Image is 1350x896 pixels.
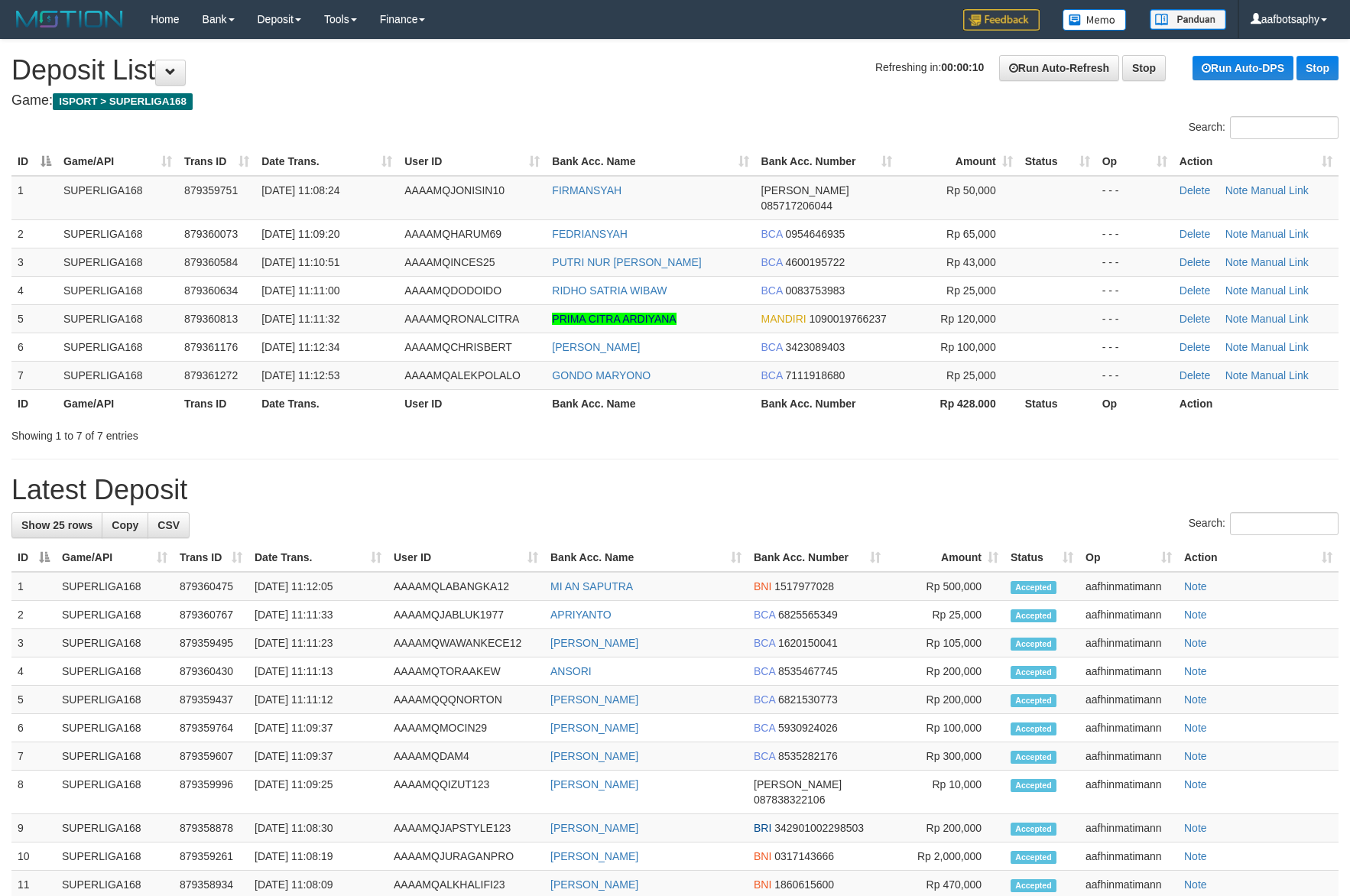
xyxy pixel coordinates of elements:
[1079,814,1178,842] td: aafhinmatimann
[550,722,638,734] a: [PERSON_NAME]
[1184,850,1207,862] a: Note
[1079,686,1178,714] td: aafhinmatimann
[56,572,174,601] td: SUPERLIGA168
[1184,665,1207,677] a: Note
[1184,722,1207,734] a: Note
[388,814,544,842] td: AAAAMQJAPSTYLE123
[184,341,238,353] span: 879361176
[778,693,838,706] span: Copy 6821530773 to clipboard
[1251,369,1309,381] a: Manual Link
[754,778,842,790] span: [PERSON_NAME]
[999,55,1119,81] a: Run Auto-Refresh
[550,822,638,834] a: [PERSON_NAME]
[887,771,1004,814] td: Rp 10,000
[388,842,544,871] td: AAAAMQJURAGANPRO
[1225,313,1248,325] a: Note
[774,850,834,862] span: Copy 0317143666 to clipboard
[546,148,755,176] th: Bank Acc. Name: activate to sort column ascending
[11,389,57,417] th: ID
[1173,389,1339,417] th: Action
[261,184,339,196] span: [DATE] 11:08:24
[550,609,612,621] a: APRIYANTO
[1096,389,1173,417] th: Op
[1184,637,1207,649] a: Note
[1011,751,1056,764] span: Accepted
[1096,333,1173,361] td: - - -
[248,572,388,601] td: [DATE] 11:12:05
[174,657,248,686] td: 879360430
[148,512,190,538] a: CSV
[248,814,388,842] td: [DATE] 11:08:30
[11,148,57,176] th: ID: activate to sort column descending
[552,369,651,381] a: GONDO MARYONO
[1079,657,1178,686] td: aafhinmatimann
[1079,742,1178,771] td: aafhinmatimann
[761,200,832,212] span: Copy 085717206044 to clipboard
[1225,369,1248,381] a: Note
[1180,284,1210,297] a: Delete
[550,665,592,677] a: ANSORI
[1079,771,1178,814] td: aafhinmatimann
[248,544,388,572] th: Date Trans.: activate to sort column ascending
[404,228,501,240] span: AAAAMQHARUM69
[56,742,174,771] td: SUPERLIGA168
[11,686,56,714] td: 5
[1173,148,1339,176] th: Action: activate to sort column ascending
[1011,666,1056,679] span: Accepted
[1178,544,1339,572] th: Action: activate to sort column ascending
[546,389,755,417] th: Bank Acc. Name
[388,714,544,742] td: AAAAMQMOCIN29
[940,341,995,353] span: Rp 100,000
[1251,228,1309,240] a: Manual Link
[754,722,775,734] span: BCA
[898,148,1019,176] th: Amount: activate to sort column ascending
[785,284,845,297] span: Copy 0083753983 to clipboard
[1251,284,1309,297] a: Manual Link
[174,814,248,842] td: 879358878
[11,572,56,601] td: 1
[754,665,775,677] span: BCA
[157,519,180,531] span: CSV
[11,657,56,686] td: 4
[1011,879,1056,892] span: Accepted
[388,686,544,714] td: AAAAMQQQNORTON
[261,369,339,381] span: [DATE] 11:12:53
[761,313,806,325] span: MANDIRI
[1011,581,1056,594] span: Accepted
[1189,512,1339,535] label: Search:
[946,184,996,196] span: Rp 50,000
[1251,256,1309,268] a: Manual Link
[778,665,838,677] span: Copy 8535467745 to clipboard
[1189,116,1339,139] label: Search:
[544,544,748,572] th: Bank Acc. Name: activate to sort column ascending
[1096,276,1173,304] td: - - -
[1096,361,1173,389] td: - - -
[1063,9,1127,31] img: Button%20Memo.svg
[1184,822,1207,834] a: Note
[184,313,238,325] span: 879360813
[184,184,238,196] span: 879359751
[887,842,1004,871] td: Rp 2,000,000
[1011,638,1056,651] span: Accepted
[21,519,92,531] span: Show 25 rows
[941,61,984,73] strong: 00:00:10
[255,148,398,176] th: Date Trans.: activate to sort column ascending
[940,313,995,325] span: Rp 120,000
[1011,609,1056,622] span: Accepted
[552,313,676,325] a: PRIMA CITRA ARDIYANA
[248,842,388,871] td: [DATE] 11:08:19
[398,148,546,176] th: User ID: activate to sort column ascending
[1019,389,1096,417] th: Status
[1180,369,1210,381] a: Delete
[946,369,996,381] span: Rp 25,000
[552,284,667,297] a: RIDHO SATRIA WIBAW
[248,629,388,657] td: [DATE] 11:11:23
[887,714,1004,742] td: Rp 100,000
[754,693,775,706] span: BCA
[1184,750,1207,762] a: Note
[248,771,388,814] td: [DATE] 11:09:25
[56,686,174,714] td: SUPERLIGA168
[552,184,621,196] a: FIRMANSYAH
[261,341,339,353] span: [DATE] 11:12:34
[57,176,178,220] td: SUPERLIGA168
